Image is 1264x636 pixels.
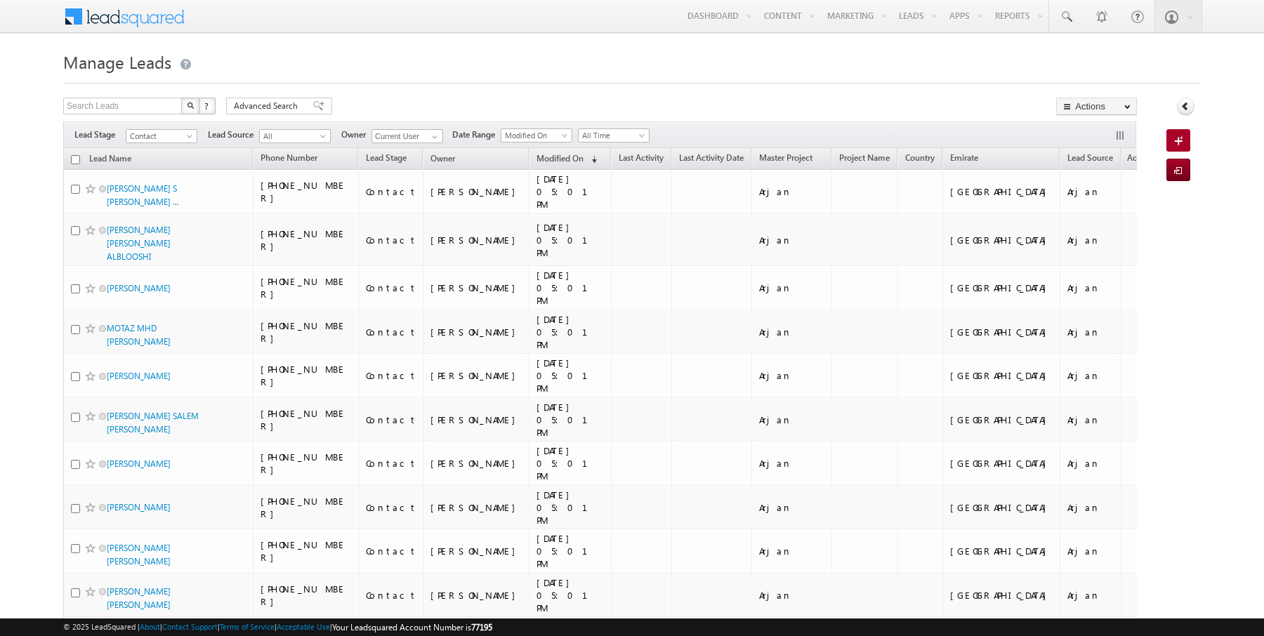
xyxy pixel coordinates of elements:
div: [GEOGRAPHIC_DATA] [950,501,1053,514]
a: Phone Number [254,150,324,168]
span: © 2025 LeadSquared | | | | | [63,621,492,634]
span: Modified On [536,153,584,164]
a: Lead Stage [359,150,414,168]
div: Arjan [759,545,825,557]
span: Advanced Search [234,100,302,112]
div: Contact [366,369,417,382]
a: Project Name [832,150,897,168]
div: Arjan [1067,501,1114,514]
a: MOTAZ MHD [PERSON_NAME] [107,323,171,347]
a: [PERSON_NAME] [PERSON_NAME] [107,586,171,610]
span: Phone Number [261,152,317,163]
span: Project Name [839,152,890,163]
div: [PHONE_NUMBER] [261,451,352,476]
div: [PHONE_NUMBER] [261,319,352,345]
div: Arjan [1067,326,1114,338]
div: Arjan [1067,457,1114,470]
span: ? [204,100,211,112]
span: All [260,130,327,143]
div: [PERSON_NAME] [430,326,522,338]
div: [PHONE_NUMBER] [261,179,352,204]
div: [GEOGRAPHIC_DATA] [950,545,1053,557]
div: Arjan [759,326,825,338]
span: Modified On [501,129,568,142]
span: Contact [126,130,193,143]
div: Arjan [1067,281,1114,294]
a: [PERSON_NAME] [107,502,171,512]
div: [GEOGRAPHIC_DATA] [950,589,1053,602]
div: Arjan [759,457,825,470]
div: Arjan [1067,589,1114,602]
a: [PERSON_NAME] SALEM [PERSON_NAME] [107,411,199,435]
a: Contact Support [162,622,218,631]
a: Emirate [943,150,985,168]
a: [PERSON_NAME] [107,371,171,381]
div: [PHONE_NUMBER] [261,495,352,520]
button: Actions [1056,98,1137,115]
a: [PERSON_NAME] [107,458,171,469]
div: Arjan [759,369,825,382]
a: Terms of Service [220,622,275,631]
div: [GEOGRAPHIC_DATA] [950,281,1053,294]
a: Contact [126,129,197,143]
a: Lead Source [1060,150,1120,168]
a: All [259,129,331,143]
div: Contact [366,326,417,338]
div: [DATE] 05:01 PM [536,221,605,259]
div: [PERSON_NAME] [430,185,522,198]
div: Contact [366,589,417,602]
span: All Time [579,129,645,142]
a: [PERSON_NAME] [PERSON_NAME] ALBLOOSHI [107,225,171,262]
a: Acceptable Use [277,622,330,631]
a: Master Project [752,150,819,168]
div: Arjan [1067,185,1114,198]
span: (sorted descending) [586,154,597,165]
div: [PERSON_NAME] [430,501,522,514]
span: Owner [430,153,455,164]
div: [DATE] 05:01 PM [536,313,605,351]
span: Emirate [950,152,978,163]
a: [PERSON_NAME] S [PERSON_NAME] ... [107,183,179,207]
a: Modified On (sorted descending) [529,150,604,168]
a: Last Activity [612,150,671,168]
span: 77195 [471,622,492,632]
div: Arjan [759,234,825,246]
div: Arjan [1067,545,1114,557]
div: Contact [366,545,417,557]
div: Contact [366,413,417,426]
a: Country [898,150,942,168]
a: Modified On [501,128,572,143]
a: [PERSON_NAME] [PERSON_NAME] [107,543,171,567]
div: Contact [366,457,417,470]
div: [PHONE_NUMBER] [261,227,352,253]
div: Arjan [1067,369,1114,382]
div: [GEOGRAPHIC_DATA] [950,185,1053,198]
div: Arjan [759,589,825,602]
div: [PERSON_NAME] [430,281,522,294]
a: Last Activity Date [672,150,751,168]
div: Arjan [1067,413,1114,426]
div: [DATE] 05:01 PM [536,401,605,439]
a: All Time [578,128,650,143]
div: Arjan [759,281,825,294]
div: [PHONE_NUMBER] [261,407,352,432]
div: [PHONE_NUMBER] [261,275,352,300]
div: [PERSON_NAME] [430,369,522,382]
span: Your Leadsquared Account Number is [332,622,492,632]
div: Contact [366,234,417,246]
div: [PHONE_NUMBER] [261,583,352,608]
span: Country [905,152,935,163]
span: Actions [1121,150,1155,168]
div: [DATE] 05:01 PM [536,269,605,307]
div: [PERSON_NAME] [430,545,522,557]
span: Lead Stage [366,152,407,163]
img: Search [187,102,194,109]
div: [GEOGRAPHIC_DATA] [950,234,1053,246]
div: [DATE] 05:01 PM [536,532,605,570]
div: Arjan [759,501,825,514]
div: Contact [366,185,417,198]
div: [PHONE_NUMBER] [261,538,352,564]
div: [PHONE_NUMBER] [261,363,352,388]
input: Check all records [71,155,80,164]
a: Show All Items [424,130,442,144]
